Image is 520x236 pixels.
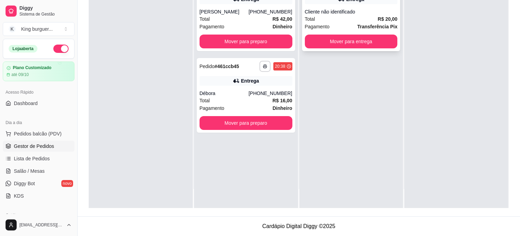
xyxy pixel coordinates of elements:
a: Dashboard [3,98,74,109]
span: Pagamento [200,23,224,30]
a: Plano Customizadoaté 09/10 [3,62,74,81]
div: Catálogo [3,210,74,221]
button: Mover para preparo [200,35,292,48]
div: Cliente não identificado [305,8,398,15]
article: Plano Customizado [13,65,51,70]
span: Gestor de Pedidos [14,143,54,150]
span: Pedidos balcão (PDV) [14,130,62,137]
div: 20:38 [275,64,285,69]
span: Pagamento [200,104,224,112]
div: [PHONE_NUMBER] [248,90,292,97]
strong: # 461ccb45 [214,64,239,69]
strong: R$ 20,00 [378,16,397,22]
span: Lista de Pedidos [14,155,50,162]
strong: R$ 42,00 [273,16,292,22]
div: Acesso Rápido [3,87,74,98]
strong: R$ 16,00 [273,98,292,103]
button: Mover para entrega [305,35,398,48]
button: Mover para preparo [200,116,292,130]
span: Sistema de Gestão [19,11,72,17]
strong: Dinheiro [273,24,292,29]
article: até 09/10 [11,72,29,77]
a: Gestor de Pedidos [3,141,74,152]
span: Diggy [19,5,72,11]
span: [EMAIL_ADDRESS][DOMAIN_NAME] [19,222,63,228]
div: [PERSON_NAME] [200,8,249,15]
span: Pagamento [305,23,330,30]
span: Total [305,15,315,23]
div: Dia a dia [3,117,74,128]
button: Alterar Status [53,45,69,53]
strong: Dinheiro [273,105,292,111]
a: Salão / Mesas [3,166,74,177]
button: Pedidos balcão (PDV) [3,128,74,139]
footer: Cardápio Digital Diggy © 2025 [78,216,520,236]
div: Débora [200,90,249,97]
div: King burguer ... [21,26,53,32]
a: DiggySistema de Gestão [3,3,74,19]
span: Total [200,97,210,104]
span: Diggy Bot [14,180,35,187]
strong: Transferência Pix [357,24,397,29]
div: Loja aberta [9,45,37,53]
button: Select a team [3,22,74,36]
span: K [9,26,16,32]
a: Diggy Botnovo [3,178,74,189]
div: Entrega [241,77,259,84]
span: Total [200,15,210,23]
span: Dashboard [14,100,38,107]
button: [EMAIL_ADDRESS][DOMAIN_NAME] [3,217,74,233]
span: KDS [14,192,24,199]
span: Salão / Mesas [14,168,45,174]
a: KDS [3,190,74,201]
a: Lista de Pedidos [3,153,74,164]
span: Pedido [200,64,215,69]
div: [PHONE_NUMBER] [248,8,292,15]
